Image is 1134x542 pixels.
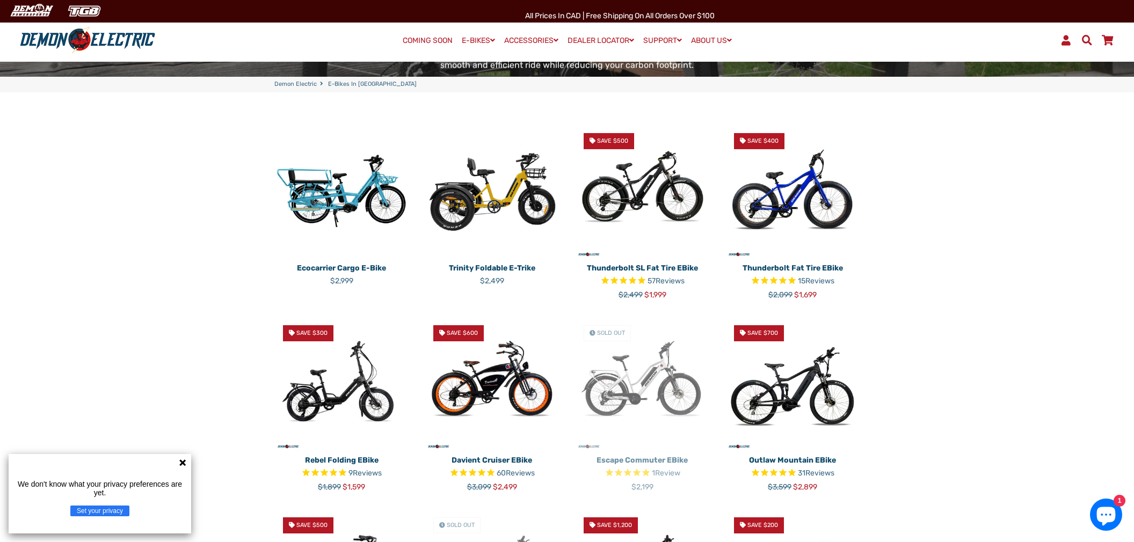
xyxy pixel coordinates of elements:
span: $2,499 [493,482,517,492]
span: 9 reviews [348,468,382,478]
p: Trinity Foldable E-Trike [425,262,559,274]
span: Rated 4.9 out of 5 stars 57 reviews [575,275,709,288]
span: Save $1,200 [597,522,632,529]
span: $2,499 [480,276,504,285]
a: Rebel Folding eBike Rated 5.0 out of 5 stars 9 reviews $1,899 $1,599 [274,451,409,493]
span: Save $400 [747,137,779,144]
p: Ecocarrier Cargo E-Bike [274,262,409,274]
span: $2,899 [793,482,817,492]
span: 57 reviews [648,276,685,285]
a: Escape Commuter eBike - Demon Electric Sold Out [575,317,709,451]
span: E-Bikes in [GEOGRAPHIC_DATA] [328,80,417,89]
span: Reviews [656,276,685,285]
span: Rated 4.8 out of 5 stars 60 reviews [425,467,559,480]
img: Thunderbolt SL Fat Tire eBike - Demon Electric [575,124,709,259]
span: $2,499 [619,290,643,299]
a: E-BIKES [458,33,499,48]
a: Demon Electric [274,80,317,89]
span: $3,099 [467,482,491,492]
a: Thunderbolt Fat Tire eBike - Demon Electric Save $400 [725,124,860,259]
span: $3,599 [768,482,791,492]
span: Review [655,468,680,478]
span: Save $200 [747,522,778,529]
span: Rated 4.8 out of 5 stars 31 reviews [725,467,860,480]
a: Trinity Foldable E-Trike $2,499 [425,259,559,287]
p: Outlaw Mountain eBike [725,455,860,466]
inbox-online-store-chat: Shopify online store chat [1087,499,1125,533]
img: Escape Commuter eBike - Demon Electric [575,317,709,451]
img: Thunderbolt Fat Tire eBike - Demon Electric [725,124,860,259]
span: Save $700 [747,329,778,336]
span: Sold Out [597,329,625,336]
span: 60 reviews [497,468,535,478]
a: Davient Cruiser eBike Rated 4.8 out of 5 stars 60 reviews $3,099 $2,499 [425,451,559,493]
a: ACCESSORIES [500,33,562,48]
span: $1,999 [644,290,666,299]
span: Discover the exhilaration of eco-friendly transportation with Demon Electric E-Bikes, the leading... [377,8,757,70]
a: COMING SOON [399,33,456,48]
a: ABOUT US [687,33,736,48]
button: Set your privacy [70,506,129,516]
span: Reviews [506,468,535,478]
span: $2,099 [768,290,793,299]
span: Reviews [805,276,834,285]
img: Trinity Foldable E-Trike [425,124,559,259]
a: Escape Commuter eBike Rated 5.0 out of 5 stars 1 reviews $2,199 [575,451,709,493]
span: Rated 5.0 out of 5 stars 9 reviews [274,467,409,480]
img: Ecocarrier Cargo E-Bike [274,124,409,259]
p: Davient Cruiser eBike [425,455,559,466]
p: Thunderbolt Fat Tire eBike [725,262,860,274]
span: Save $500 [296,522,328,529]
img: Davient Cruiser eBike - Demon Electric [425,317,559,451]
p: Escape Commuter eBike [575,455,709,466]
a: Thunderbolt SL Fat Tire eBike - Demon Electric Save $500 [575,124,709,259]
img: Demon Electric [5,2,57,20]
img: Outlaw Mountain eBike - Demon Electric [725,317,860,451]
a: SUPPORT [639,33,686,48]
span: Save $300 [296,329,328,336]
span: 31 reviews [798,468,834,478]
img: Demon Electric logo [16,26,159,54]
img: TGB Canada [62,2,106,20]
a: Outlaw Mountain eBike - Demon Electric Save $700 [725,317,860,451]
span: Rated 4.8 out of 5 stars 15 reviews [725,275,860,288]
p: Thunderbolt SL Fat Tire eBike [575,262,709,274]
span: Save $600 [447,329,478,336]
a: Outlaw Mountain eBike Rated 4.8 out of 5 stars 31 reviews $3,599 $2,899 [725,451,860,493]
span: $1,599 [343,482,365,492]
p: Rebel Folding eBike [274,455,409,466]
span: 15 reviews [798,276,834,285]
span: $1,899 [318,482,341,492]
span: Sold Out [447,522,475,529]
span: $2,199 [631,482,653,492]
img: Rebel Folding eBike - Demon Electric [274,317,409,451]
span: $1,699 [794,290,817,299]
span: Reviews [805,468,834,478]
a: Rebel Folding eBike - Demon Electric Save $300 [274,317,409,451]
a: Thunderbolt Fat Tire eBike Rated 4.8 out of 5 stars 15 reviews $2,099 $1,699 [725,259,860,301]
span: 1 reviews [652,468,680,478]
span: Save $500 [597,137,628,144]
a: Thunderbolt SL Fat Tire eBike Rated 4.9 out of 5 stars 57 reviews $2,499 $1,999 [575,259,709,301]
span: All Prices in CAD | Free shipping on all orders over $100 [525,11,715,20]
a: DEALER LOCATOR [564,33,638,48]
span: $2,999 [330,276,353,285]
span: Rated 5.0 out of 5 stars 1 reviews [575,467,709,480]
span: Reviews [353,468,382,478]
a: Ecocarrier Cargo E-Bike $2,999 [274,259,409,287]
a: Davient Cruiser eBike - Demon Electric Save $600 [425,317,559,451]
p: We don't know what your privacy preferences are yet. [13,480,187,497]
